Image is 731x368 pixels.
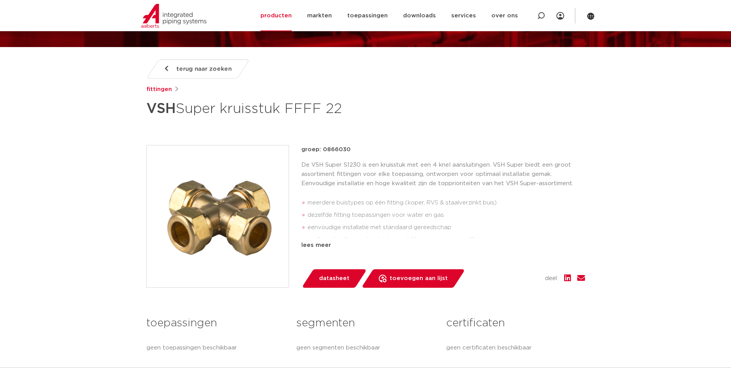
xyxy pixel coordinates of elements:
a: terug naar zoeken [146,59,249,79]
li: dezelfde fitting toepassingen voor water en gas [308,209,585,221]
p: geen segmenten beschikbaar [296,343,435,353]
span: toevoegen aan lijst [390,272,448,285]
div: lees meer [301,241,585,250]
h3: segmenten [296,316,435,331]
li: eenvoudige installatie met standaard gereedschap [308,221,585,234]
p: geen toepassingen beschikbaar [146,343,285,353]
p: geen certificaten beschikbaar [446,343,585,353]
p: De VSH Super S1230 is een kruisstuk met een 4 knel aansluitingen. VSH Super biedt een groot assor... [301,160,585,188]
img: Product Image for VSH Super kruisstuk FFFF 22 [147,145,289,287]
p: groep: 0866030 [301,145,585,154]
h1: Super kruisstuk FFFF 22 [146,97,436,120]
li: snelle verbindingstechnologie waarbij her-montage mogelijk is [308,234,585,246]
li: meerdere buistypes op één fitting (koper, RVS & staalverzinkt buis) [308,197,585,209]
h3: toepassingen [146,316,285,331]
h3: certificaten [446,316,585,331]
a: datasheet [301,269,367,288]
strong: VSH [146,102,176,116]
span: terug naar zoeken [176,63,232,75]
a: fittingen [146,85,172,94]
span: datasheet [319,272,350,285]
span: deel: [545,274,558,283]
